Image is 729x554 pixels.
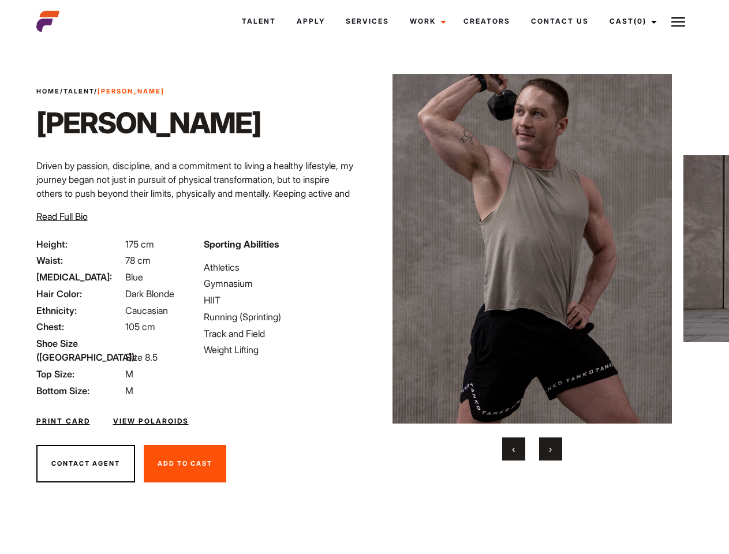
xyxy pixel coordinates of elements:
a: Work [399,6,453,37]
span: Waist: [36,253,123,267]
img: Burger icon [671,15,685,29]
span: [MEDICAL_DATA]: [36,270,123,284]
span: M [125,385,133,396]
span: Bottom Size: [36,384,123,398]
a: Cast(0) [599,6,664,37]
a: Talent [63,87,94,95]
a: Contact Us [521,6,599,37]
span: Size 8.5 [125,351,158,363]
strong: [PERSON_NAME] [98,87,165,95]
span: Ethnicity: [36,304,123,317]
span: Top Size: [36,367,123,381]
span: M [125,368,133,380]
span: Shoe Size ([GEOGRAPHIC_DATA]): [36,336,123,364]
a: Talent [231,6,286,37]
span: Previous [512,443,515,455]
h1: [PERSON_NAME] [36,106,261,140]
a: Services [335,6,399,37]
span: Hair Color: [36,287,123,301]
span: Height: [36,237,123,251]
a: Creators [453,6,521,37]
button: Contact Agent [36,445,135,483]
img: cropped-aefm-brand-fav-22-square.png [36,10,59,33]
button: Read Full Bio [36,209,88,223]
a: Print Card [36,416,90,426]
li: Gymnasium [204,276,357,290]
li: Track and Field [204,327,357,340]
span: Add To Cast [158,459,212,467]
span: Chest: [36,320,123,334]
span: / / [36,87,165,96]
a: Home [36,87,60,95]
span: Read Full Bio [36,211,88,222]
span: 105 cm [125,321,155,332]
a: Apply [286,6,335,37]
span: Caucasian [125,305,168,316]
li: HIIT [204,293,357,307]
strong: Sporting Abilities [204,238,279,250]
li: Athletics [204,260,357,274]
p: Driven by passion, discipline, and a commitment to living a healthy lifestyle, my journey began n... [36,159,358,228]
span: Blue [125,271,143,283]
span: 175 cm [125,238,154,250]
span: Next [549,443,552,455]
span: 78 cm [125,254,151,266]
a: View Polaroids [113,416,189,426]
button: Add To Cast [144,445,226,483]
span: Dark Blonde [125,288,174,300]
li: Running (Sprinting) [204,310,357,324]
span: (0) [634,17,646,25]
li: Weight Lifting [204,343,357,357]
